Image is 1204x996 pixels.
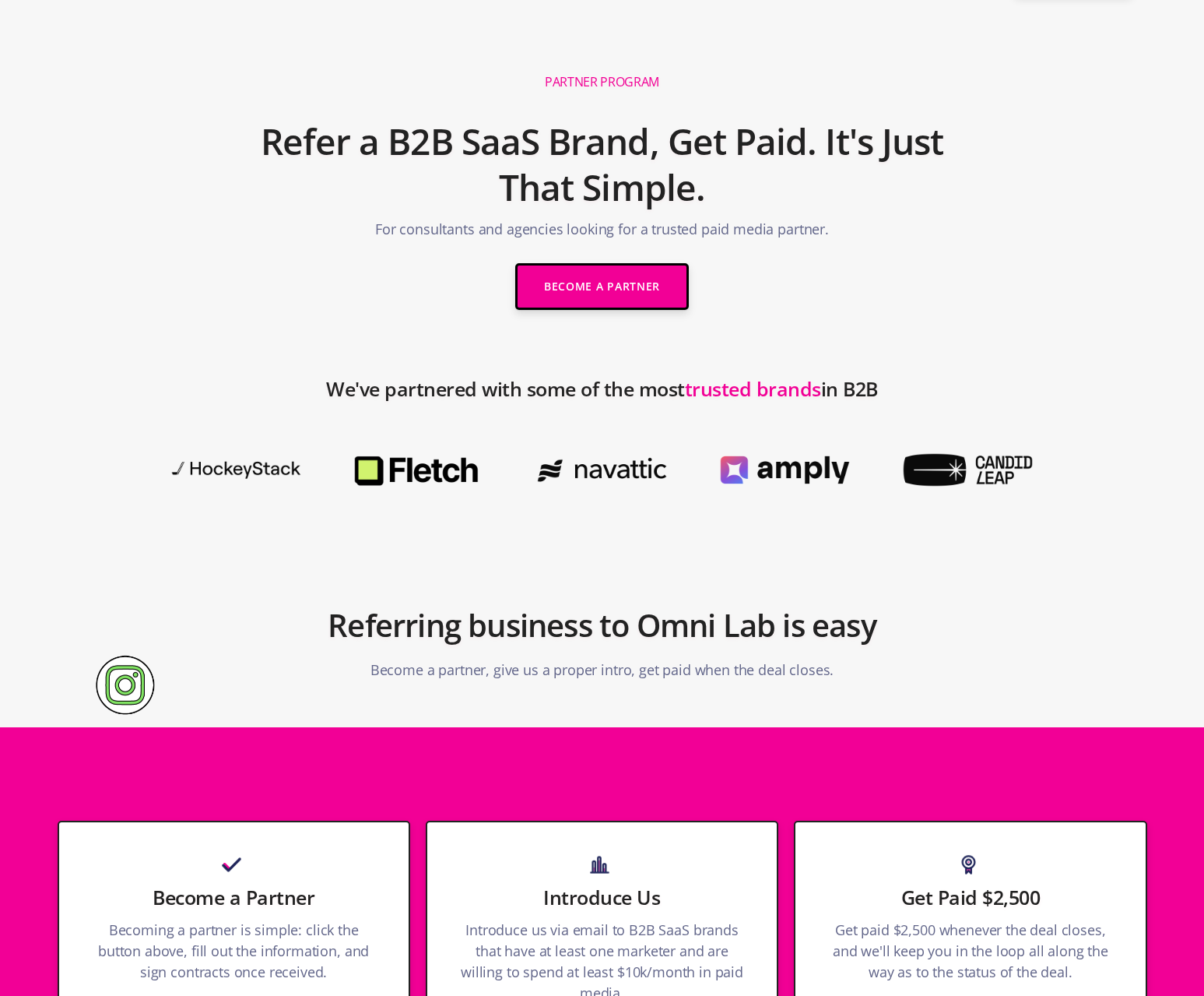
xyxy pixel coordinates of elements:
[328,599,876,652] h2: Referring business to Omni Lab is easy
[326,369,878,431] h2: We've partnered with some of the most in B2B
[90,920,377,991] p: Becoming a partner is simple: click the button above, fill out the information, and sign contract...
[232,111,973,220] h2: Refer a B2B SaaS Brand, Get Paid. It's Just That Simple.
[375,219,829,248] p: For consultants and agencies looking for a trusted paid media partner.
[515,263,689,310] a: Become a Partner
[545,74,659,90] h1: Partner Program
[370,652,834,688] p: Become a partner, give us a proper intro, get paid when the deal closes.
[685,375,821,402] span: trusted brands
[827,884,1114,910] h3: Get Paid $2,500
[458,884,746,910] h3: Introduce Us
[90,884,377,910] h3: Become a Partner
[924,815,1204,996] iframe: Chat Widget
[827,920,1114,991] p: Get paid $2,500 whenever the deal closes, and we'll keep you in the loop all along the way as to ...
